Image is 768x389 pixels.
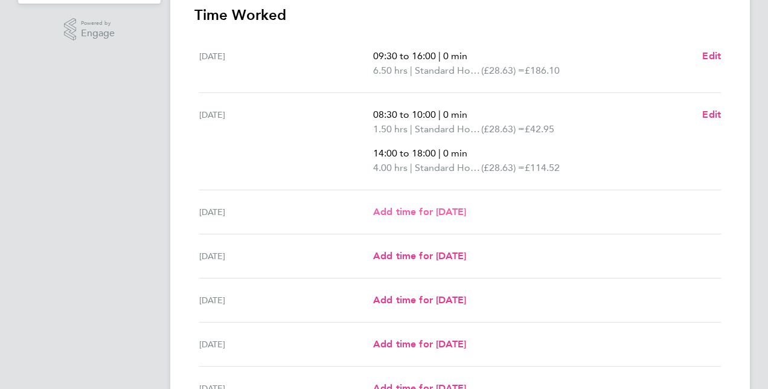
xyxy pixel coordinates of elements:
span: (£28.63) = [481,65,525,76]
span: 09:30 to 16:00 [373,50,436,62]
span: 0 min [443,109,467,120]
span: Engage [81,28,115,39]
span: (£28.63) = [481,123,525,135]
span: 4.00 hrs [373,162,408,173]
span: £186.10 [525,65,560,76]
span: Add time for [DATE] [373,338,466,350]
a: Add time for [DATE] [373,249,466,263]
div: [DATE] [199,108,373,175]
div: [DATE] [199,337,373,352]
span: £114.52 [525,162,560,173]
span: 08:30 to 10:00 [373,109,436,120]
span: Edit [702,109,721,120]
div: [DATE] [199,205,373,219]
span: 6.50 hrs [373,65,408,76]
div: [DATE] [199,49,373,78]
span: 0 min [443,147,467,159]
span: Powered by [81,18,115,28]
a: Add time for [DATE] [373,293,466,307]
h3: Time Worked [194,5,726,25]
span: | [410,123,412,135]
span: £42.95 [525,123,554,135]
span: | [438,109,441,120]
span: 14:00 to 18:00 [373,147,436,159]
span: | [410,65,412,76]
span: Edit [702,50,721,62]
span: | [410,162,412,173]
span: (£28.63) = [481,162,525,173]
a: Add time for [DATE] [373,337,466,352]
span: | [438,147,441,159]
span: Add time for [DATE] [373,250,466,262]
span: Standard Hourly [415,161,481,175]
span: 0 min [443,50,467,62]
div: [DATE] [199,249,373,263]
span: Add time for [DATE] [373,294,466,306]
span: Standard Hourly [415,122,481,137]
div: [DATE] [199,293,373,307]
span: Add time for [DATE] [373,206,466,217]
a: Powered byEngage [64,18,115,41]
span: 1.50 hrs [373,123,408,135]
span: Standard Hourly [415,63,481,78]
a: Edit [702,108,721,122]
a: Add time for [DATE] [373,205,466,219]
span: | [438,50,441,62]
a: Edit [702,49,721,63]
